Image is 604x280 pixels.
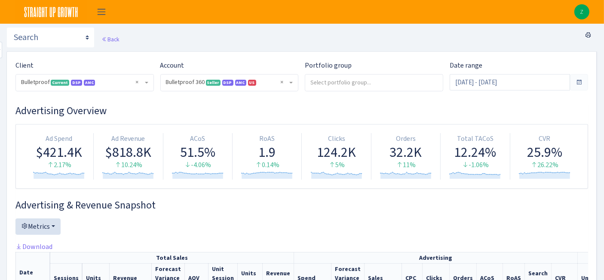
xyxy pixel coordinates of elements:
div: Orders [375,134,437,144]
div: 32.2K [375,144,437,160]
button: Toggle navigation [91,5,112,19]
div: 124.2K [305,144,367,160]
div: $818.8K [97,144,159,160]
span: AMC [235,80,246,86]
div: RoAS [236,134,298,144]
span: DSP [222,80,233,86]
h3: Widget #2 [15,199,588,212]
div: Ad Revenue [97,134,159,144]
th: Total Sales [50,252,294,263]
div: CVR [514,134,576,144]
div: 10.24% [97,160,159,170]
label: Date range [450,60,482,71]
div: 11% [375,160,437,170]
div: 26.22% [514,160,576,170]
span: AMC [84,80,95,86]
h3: Widget #1 [15,105,588,117]
span: Bulletproof 360 <span class="badge badge-success">Seller</span><span class="badge badge-primary">... [161,75,298,91]
input: Select portfolio group... [305,75,443,90]
div: Total TACoS [444,134,506,144]
a: Z [574,4,589,19]
span: Seller [206,80,221,86]
div: 2.17% [28,160,90,170]
div: -4.06% [167,160,229,170]
label: Portfolio group [305,60,352,71]
span: US [248,80,256,86]
th: Advertising [294,252,578,263]
span: Remove all items [280,78,283,87]
label: Account [160,60,184,71]
div: 12.24% [444,144,506,160]
label: Client [15,60,34,71]
span: Current [51,80,69,86]
a: Download [15,242,52,251]
span: Remove all items [136,78,139,87]
div: -1.06% [444,160,506,170]
img: Zach Belous [574,4,589,19]
div: Clicks [305,134,367,144]
span: Bulletproof <span class="badge badge-success">Current</span><span class="badge badge-primary">DSP... [16,75,153,91]
span: Bulletproof <span class="badge badge-success">Current</span><span class="badge badge-primary">DSP... [21,78,143,87]
a: Back [101,35,119,43]
span: Bulletproof 360 <span class="badge badge-success">Seller</span><span class="badge badge-primary">... [166,78,288,87]
div: ACoS [167,134,229,144]
div: $421.4K [28,144,90,160]
div: 25.9% [514,144,576,160]
button: Metrics [15,218,61,235]
div: 0.14% [236,160,298,170]
div: 5% [305,160,367,170]
div: 51.5% [167,144,229,160]
span: DSP [71,80,82,86]
div: 1.9 [236,144,298,160]
div: Ad Spend [28,134,90,144]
